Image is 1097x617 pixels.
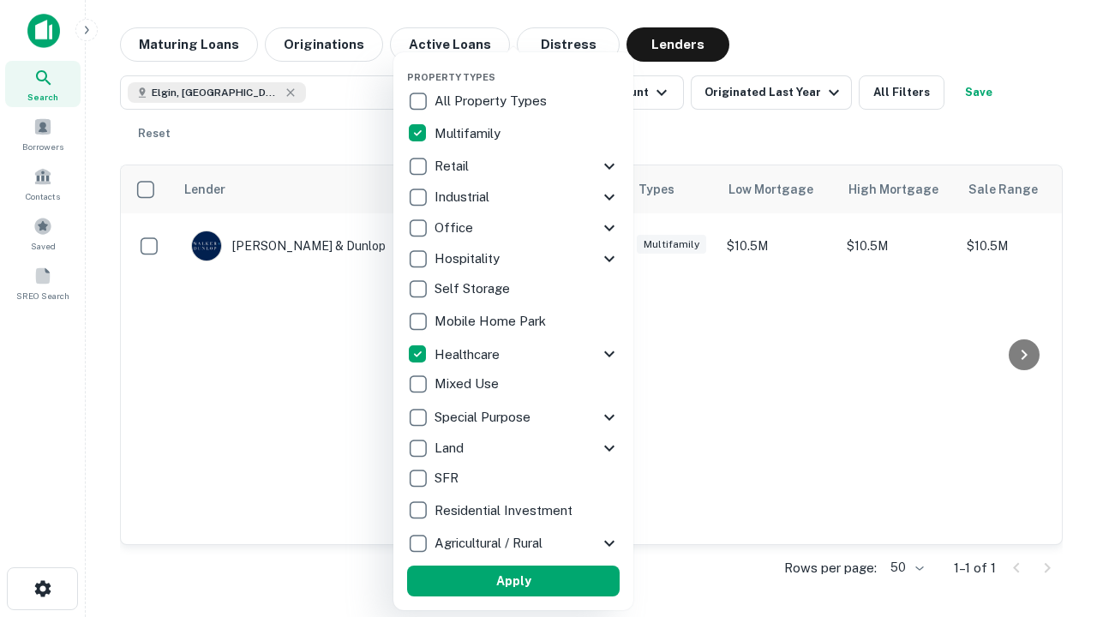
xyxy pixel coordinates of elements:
[435,344,503,365] p: Healthcare
[407,151,620,182] div: Retail
[435,218,477,238] p: Office
[407,338,620,369] div: Healthcare
[435,468,462,488] p: SFR
[435,374,502,394] p: Mixed Use
[435,311,549,332] p: Mobile Home Park
[1011,425,1097,507] iframe: Chat Widget
[407,72,495,82] span: Property Types
[407,213,620,243] div: Office
[407,182,620,213] div: Industrial
[435,279,513,299] p: Self Storage
[407,433,620,464] div: Land
[407,528,620,559] div: Agricultural / Rural
[435,156,472,177] p: Retail
[407,243,620,274] div: Hospitality
[407,566,620,596] button: Apply
[435,123,504,144] p: Multifamily
[435,187,493,207] p: Industrial
[435,407,534,428] p: Special Purpose
[435,500,576,521] p: Residential Investment
[435,438,467,458] p: Land
[407,402,620,433] div: Special Purpose
[435,533,546,554] p: Agricultural / Rural
[435,91,550,111] p: All Property Types
[435,249,503,269] p: Hospitality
